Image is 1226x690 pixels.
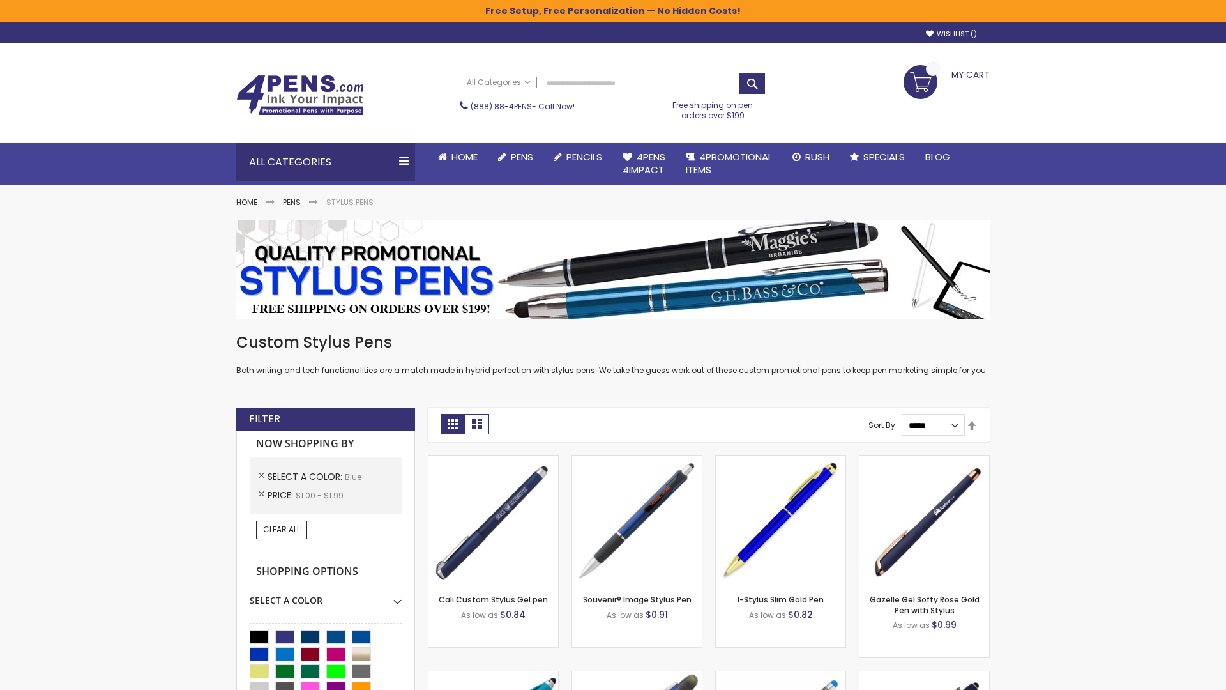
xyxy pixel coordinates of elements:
[236,220,990,319] img: Stylus Pens
[646,608,668,621] span: $0.91
[572,671,702,682] a: Souvenir® Jalan Highlighter Stylus Pen Combo-Blue
[859,455,989,466] a: Gazelle Gel Softy Rose Gold Pen with Stylus-Blue
[236,332,990,353] h1: Custom Stylus Pens
[583,594,692,605] a: Souvenir® Image Stylus Pen
[236,197,257,208] a: Home
[250,558,402,586] strong: Shopping Options
[716,455,845,466] a: I-Stylus Slim Gold-Blue
[428,456,558,585] img: Cali Custom Stylus Gel pen-Blue
[859,671,989,682] a: Custom Soft Touch® Metal Pens with Stylus-Blue
[461,609,498,620] span: As low as
[283,197,301,208] a: Pens
[268,470,345,483] span: Select A Color
[236,143,415,181] div: All Categories
[250,585,402,607] div: Select A Color
[500,608,526,621] span: $0.84
[428,143,488,171] a: Home
[863,150,905,164] span: Specials
[572,455,702,466] a: Souvenir® Image Stylus Pen-Blue
[256,521,307,539] a: Clear All
[859,456,989,585] img: Gazelle Gel Softy Rose Gold Pen with Stylus-Blue
[915,143,960,171] a: Blog
[451,150,478,164] span: Home
[738,594,824,605] a: I-Stylus Slim Gold Pen
[326,197,374,208] strong: Stylus Pens
[428,671,558,682] a: Neon Stylus Highlighter-Pen Combo-Blue
[572,456,702,585] img: Souvenir® Image Stylus Pen-Blue
[612,143,676,185] a: 4Pens4impact
[236,75,364,116] img: 4Pens Custom Pens and Promotional Products
[868,420,895,431] label: Sort By
[716,671,845,682] a: Islander Softy Gel with Stylus - ColorJet Imprint-Blue
[441,414,465,434] strong: Grid
[607,609,644,620] span: As low as
[805,150,829,164] span: Rush
[840,143,915,171] a: Specials
[543,143,612,171] a: Pencils
[749,609,786,620] span: As low as
[716,456,845,585] img: I-Stylus Slim Gold-Blue
[471,101,575,112] span: - Call Now!
[782,143,840,171] a: Rush
[471,101,532,112] a: (888) 88-4PENS
[439,594,548,605] a: Cali Custom Stylus Gel pen
[488,143,543,171] a: Pens
[660,95,767,121] div: Free shipping on pen orders over $199
[932,618,957,631] span: $0.99
[250,431,402,457] strong: Now Shopping by
[788,608,813,621] span: $0.82
[623,150,665,176] span: 4Pens 4impact
[925,150,950,164] span: Blog
[467,77,531,88] span: All Categories
[893,620,930,631] span: As low as
[263,524,300,535] span: Clear All
[686,150,772,176] span: 4PROMOTIONAL ITEMS
[428,455,558,466] a: Cali Custom Stylus Gel pen-Blue
[345,471,361,482] span: Blue
[511,150,533,164] span: Pens
[926,29,977,39] a: Wishlist
[676,143,782,185] a: 4PROMOTIONALITEMS
[268,489,296,502] span: Price
[249,412,280,426] strong: Filter
[236,332,990,376] div: Both writing and tech functionalities are a match made in hybrid perfection with stylus pens. We ...
[566,150,602,164] span: Pencils
[870,594,980,615] a: Gazelle Gel Softy Rose Gold Pen with Stylus
[296,490,344,501] span: $1.00 - $1.99
[460,72,537,93] a: All Categories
